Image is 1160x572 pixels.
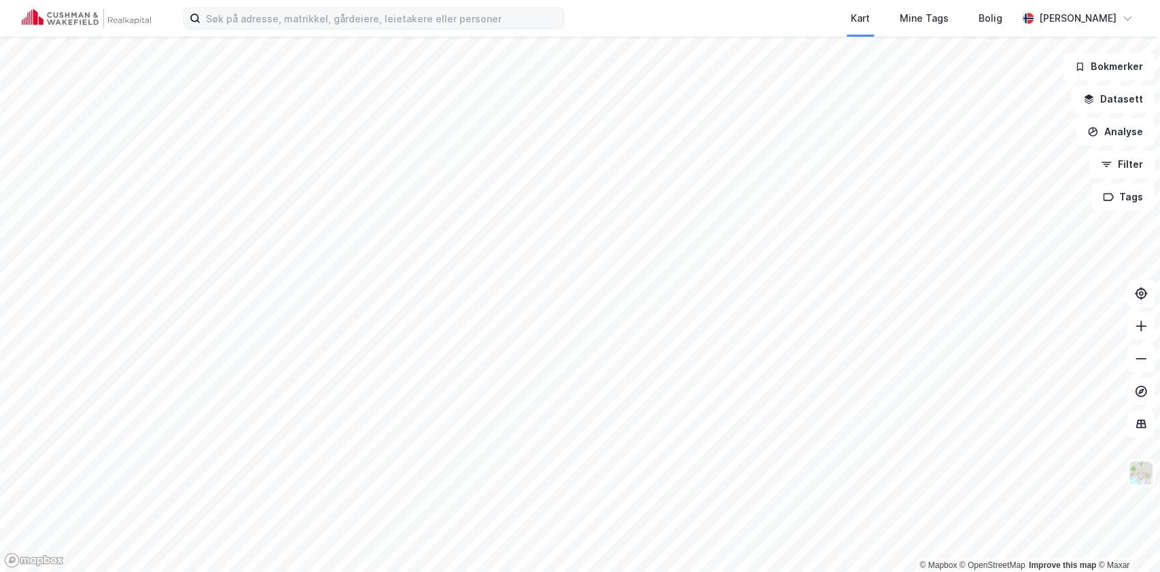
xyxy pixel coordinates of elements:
div: [PERSON_NAME] [1039,10,1117,26]
input: Søk på adresse, matrikkel, gårdeiere, leietakere eller personer [200,8,563,29]
img: cushman-wakefield-realkapital-logo.202ea83816669bd177139c58696a8fa1.svg [22,9,151,28]
div: Mine Tags [900,10,949,26]
a: Mapbox [919,560,957,570]
button: Datasett [1072,86,1155,113]
button: Filter [1089,151,1155,178]
a: OpenStreetMap [960,560,1025,570]
button: Tags [1091,183,1155,211]
button: Analyse [1076,118,1155,145]
button: Bokmerker [1063,53,1155,80]
a: Mapbox homepage [4,552,64,568]
div: Kart [851,10,870,26]
div: Bolig [979,10,1002,26]
img: Z [1128,460,1154,486]
div: Kontrollprogram for chat [1092,507,1160,572]
a: Improve this map [1029,560,1096,570]
iframe: Chat Widget [1092,507,1160,572]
